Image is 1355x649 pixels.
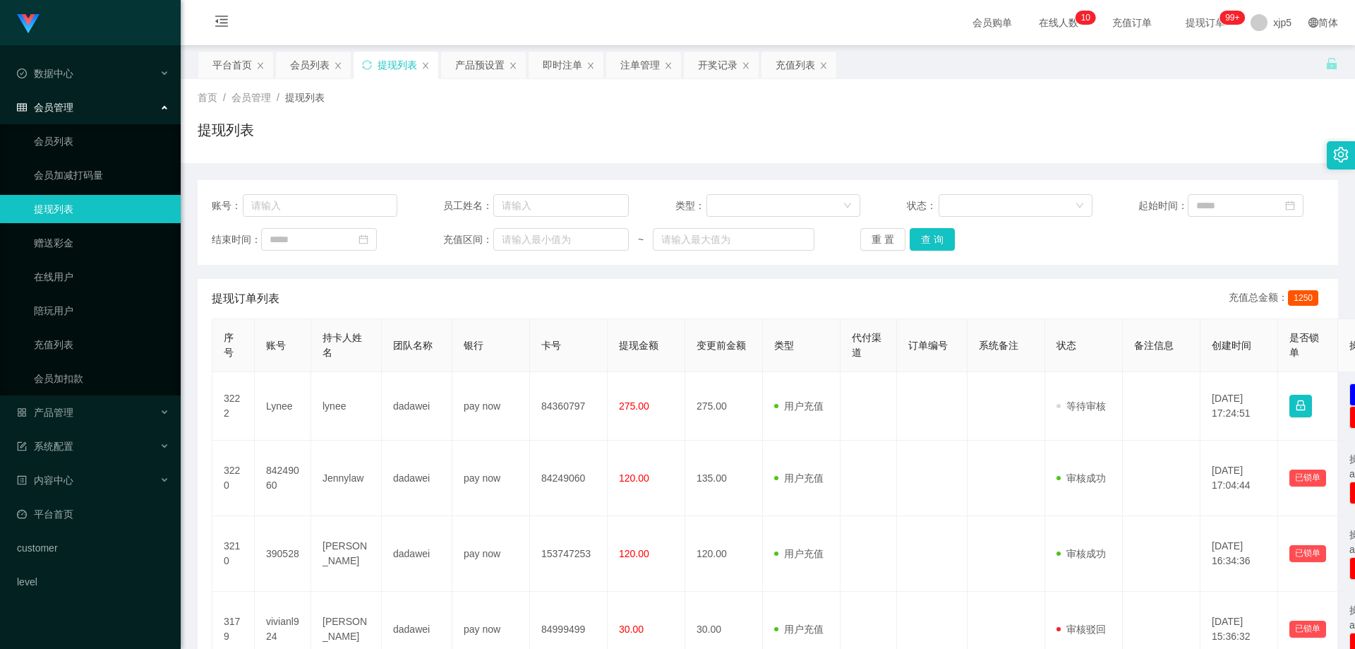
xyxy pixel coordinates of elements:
sup: 197 [1219,11,1245,25]
div: 即时注单 [543,52,582,78]
i: 图标: down [843,201,852,211]
a: 会员加减打码量 [34,161,169,189]
span: 会员管理 [17,102,73,113]
td: 3220 [212,441,255,516]
a: 陪玩用户 [34,297,169,325]
a: 会员列表 [34,127,169,155]
span: 卡号 [541,340,561,351]
span: 变更前金额 [697,340,746,351]
span: 内容中心 [17,475,73,486]
h1: 提现列表 [198,119,254,141]
span: 充值区间： [443,232,493,247]
button: 查 询 [910,228,955,251]
span: 数据中心 [17,68,73,79]
i: 图标: appstore-o [17,407,27,417]
span: 30.00 [619,624,644,635]
i: 图标: close [334,61,342,70]
span: 系统配置 [17,441,73,452]
td: 135.00 [685,441,763,516]
span: 类型 [774,340,794,351]
i: 图标: close [742,61,750,70]
td: 84249060 [255,441,311,516]
a: 图标: dashboard平台首页 [17,500,169,528]
span: 会员管理 [231,92,271,103]
div: 充值列表 [776,52,815,78]
span: 结束时间： [212,232,261,247]
td: [PERSON_NAME] [311,516,382,592]
div: 注单管理 [620,52,660,78]
input: 请输入 [493,194,629,217]
td: pay now [452,372,530,441]
span: 系统备注 [979,340,1018,351]
span: 用户充值 [774,548,824,559]
i: 图标: profile [17,475,27,485]
span: 是否锁单 [1289,332,1319,358]
span: 员工姓名： [443,198,493,213]
span: 类型： [675,198,707,213]
i: 图标: calendar [359,234,368,244]
span: / [223,92,226,103]
span: 等待审核 [1056,400,1106,412]
td: pay now [452,441,530,516]
td: dadawei [382,441,452,516]
i: 图标: form [17,441,27,451]
i: 图标: sync [362,60,372,70]
div: 产品预设置 [455,52,505,78]
span: 用户充值 [774,400,824,412]
td: 275.00 [685,372,763,441]
span: 275.00 [619,400,649,412]
span: 用户充值 [774,472,824,484]
span: 审核成功 [1056,548,1106,559]
span: 1250 [1288,290,1318,306]
a: level [17,568,169,596]
i: 图标: close [819,61,828,70]
i: 图标: table [17,102,27,112]
p: 0 [1085,11,1090,25]
div: 充值总金额： [1229,290,1324,307]
td: Jennylaw [311,441,382,516]
input: 请输入最小值为 [493,228,629,251]
input: 请输入 [243,194,397,217]
span: ~ [629,232,653,247]
i: 图标: close [664,61,673,70]
span: 提现订单列表 [212,290,279,307]
td: [DATE] 17:04:44 [1200,441,1278,516]
a: 提现列表 [34,195,169,223]
a: 充值列表 [34,331,169,359]
button: 图标: lock [1289,395,1312,417]
span: 提现订单 [1179,18,1232,28]
span: 提现列表 [285,92,325,103]
button: 已锁单 [1289,545,1326,562]
span: 序号 [224,332,234,358]
span: 团队名称 [393,340,433,351]
td: dadawei [382,372,452,441]
input: 请输入最大值为 [653,228,814,251]
td: 3222 [212,372,255,441]
a: customer [17,534,169,562]
span: 账号 [266,340,286,351]
span: 持卡人姓名 [323,332,362,358]
span: 代付渠道 [852,332,881,358]
td: 120.00 [685,516,763,592]
span: 创建时间 [1212,340,1251,351]
span: 起始时间： [1138,198,1188,213]
i: 图标: close [256,61,265,70]
td: Lynee [255,372,311,441]
i: 图标: menu-fold [198,1,246,46]
span: 备注信息 [1134,340,1174,351]
span: 在线人数 [1032,18,1085,28]
p: 1 [1081,11,1086,25]
button: 已锁单 [1289,470,1326,487]
td: 84249060 [530,441,608,516]
span: 充值订单 [1105,18,1159,28]
td: 390528 [255,516,311,592]
span: 首页 [198,92,217,103]
a: 在线用户 [34,263,169,291]
span: 审核成功 [1056,472,1106,484]
span: 银行 [464,340,483,351]
span: / [277,92,279,103]
button: 重 置 [860,228,905,251]
td: [DATE] 17:24:51 [1200,372,1278,441]
i: 图标: down [1076,201,1084,211]
td: 153747253 [530,516,608,592]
